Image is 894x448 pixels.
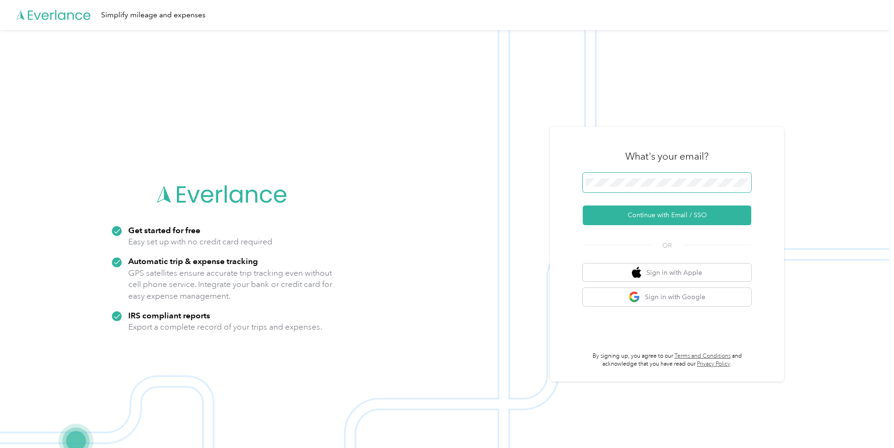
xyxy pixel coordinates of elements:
p: Export a complete record of your trips and expenses. [128,321,322,333]
a: Terms and Conditions [674,353,731,360]
button: google logoSign in with Google [583,288,751,306]
p: By signing up, you agree to our and acknowledge that you have read our . [583,352,751,368]
strong: Automatic trip & expense tracking [128,256,258,266]
button: apple logoSign in with Apple [583,264,751,282]
a: Privacy Policy [697,360,730,367]
p: GPS satellites ensure accurate trip tracking even without cell phone service. Integrate your bank... [128,267,333,302]
span: OR [651,241,683,250]
img: google logo [629,291,640,303]
strong: IRS compliant reports [128,310,210,320]
div: Simplify mileage and expenses [101,9,205,21]
button: Continue with Email / SSO [583,206,751,225]
strong: Get started for free [128,225,200,235]
p: Easy set up with no credit card required [128,236,272,248]
h3: What's your email? [625,150,709,163]
img: apple logo [632,267,641,279]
